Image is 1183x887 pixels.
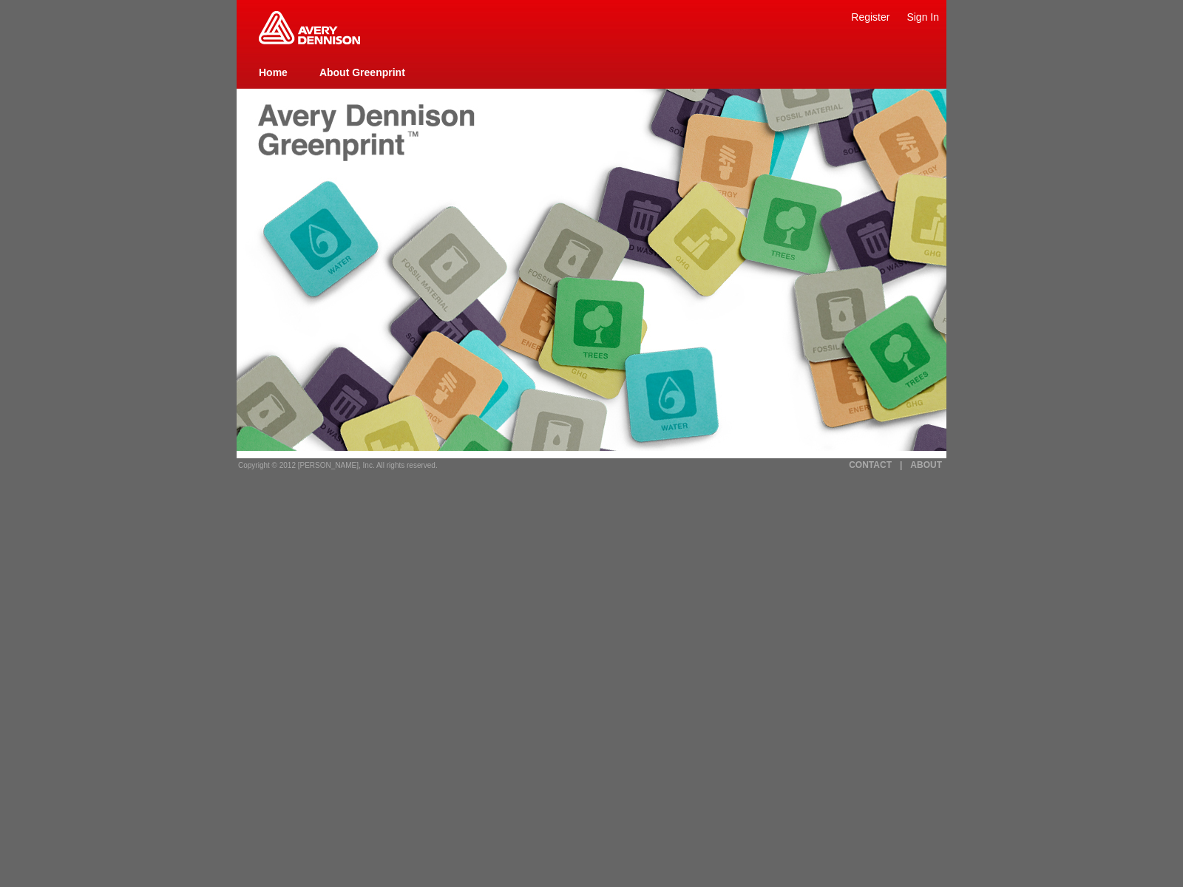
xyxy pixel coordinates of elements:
a: ABOUT [910,460,942,470]
a: CONTACT [849,460,892,470]
a: Greenprint [259,37,360,46]
a: Sign In [906,11,939,23]
a: About Greenprint [319,67,405,78]
span: Copyright © 2012 [PERSON_NAME], Inc. All rights reserved. [238,461,438,469]
img: Home [259,11,360,44]
a: Register [851,11,889,23]
a: Home [259,67,288,78]
a: | [900,460,902,470]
